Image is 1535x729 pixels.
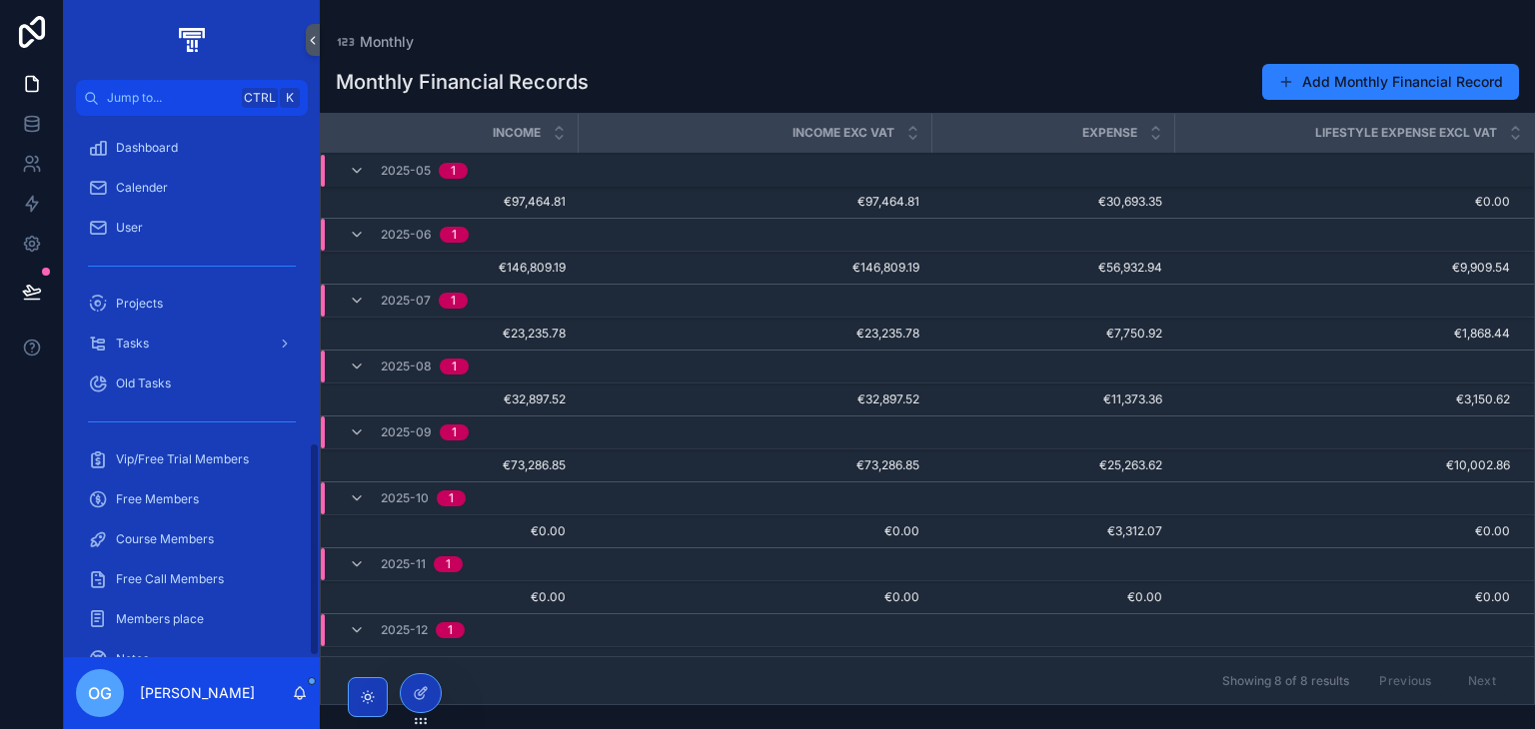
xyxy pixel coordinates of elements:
[116,296,163,312] span: Projects
[345,194,566,210] a: €97,464.81
[590,457,919,473] a: €73,286.85
[943,589,1162,605] a: €0.00
[345,326,566,342] a: €23,235.78
[64,116,320,657] div: scrollable content
[345,589,566,605] a: €0.00
[76,521,308,557] a: Course Members
[1174,194,1510,210] a: €0.00
[590,260,919,276] a: €146,809.19
[1174,391,1510,407] a: €3,150.62
[76,170,308,206] a: Calender
[451,163,456,179] div: 1
[1262,64,1519,100] button: Add Monthly Financial Record
[282,90,298,106] span: K
[242,88,278,108] span: Ctrl
[943,391,1162,407] a: €11,373.36
[76,80,308,116] button: Jump to...CtrlK
[336,68,589,96] h1: Monthly Financial Records
[1315,125,1497,141] span: Lifestyle Expense Excl VAT
[1082,125,1137,141] span: Expense
[1222,673,1349,689] span: Showing 8 of 8 results
[451,293,456,309] div: 1
[76,286,308,322] a: Projects
[76,326,308,362] a: Tasks
[107,90,234,106] span: Jump to...
[446,556,451,572] div: 1
[381,359,432,374] span: 2025-08
[345,391,566,407] a: €32,897.52
[590,589,919,605] a: €0.00
[76,601,308,637] a: Members place
[1174,523,1510,539] a: €0.00
[116,180,168,196] span: Calender
[76,641,308,677] a: Notes
[381,227,432,243] span: 2025-06
[116,336,149,352] span: Tasks
[116,611,204,627] span: Members place
[590,326,919,342] a: €23,235.78
[76,561,308,597] a: Free Call Members
[449,490,454,506] div: 1
[345,260,566,276] a: €146,809.19
[590,523,919,539] a: €0.00
[381,490,429,506] span: 2025-10
[943,523,1162,539] a: €3,312.07
[116,220,143,236] span: User
[1174,589,1510,605] span: €0.00
[116,140,178,156] span: Dashboard
[943,326,1162,342] a: €7,750.92
[590,391,919,407] a: €32,897.52
[943,194,1162,210] a: €30,693.35
[381,622,428,638] span: 2025-12
[943,260,1162,276] a: €56,932.94
[116,451,249,467] span: Vip/Free Trial Members
[345,523,566,539] span: €0.00
[590,194,919,210] a: €97,464.81
[452,227,457,243] div: 1
[76,130,308,166] a: Dashboard
[116,571,224,587] span: Free Call Members
[175,24,208,56] img: App logo
[336,32,414,52] a: Monthly
[452,424,457,440] div: 1
[1174,260,1510,276] a: €9,909.54
[76,481,308,517] a: Free Members
[116,651,149,667] span: Notes
[452,359,457,374] div: 1
[76,365,308,401] a: Old Tasks
[1174,457,1510,473] a: €10,002.86
[381,293,431,309] span: 2025-07
[116,531,214,547] span: Course Members
[88,681,112,705] span: OG
[345,457,566,473] a: €73,286.85
[792,125,894,141] span: Income exc VAT
[1174,326,1510,342] a: €1,868.44
[76,210,308,246] a: User
[381,424,432,440] span: 2025-09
